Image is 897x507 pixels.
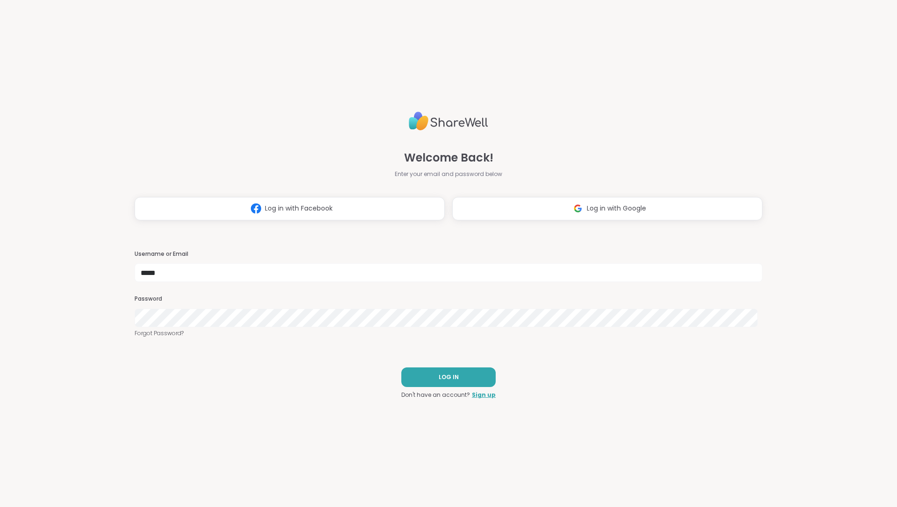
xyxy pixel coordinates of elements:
[401,367,496,387] button: LOG IN
[404,149,493,166] span: Welcome Back!
[395,170,502,178] span: Enter your email and password below
[587,204,646,213] span: Log in with Google
[247,200,265,217] img: ShareWell Logomark
[401,391,470,399] span: Don't have an account?
[135,329,762,338] a: Forgot Password?
[135,250,762,258] h3: Username or Email
[409,108,488,134] img: ShareWell Logo
[569,200,587,217] img: ShareWell Logomark
[135,197,445,220] button: Log in with Facebook
[472,391,496,399] a: Sign up
[135,295,762,303] h3: Password
[265,204,333,213] span: Log in with Facebook
[439,373,459,381] span: LOG IN
[452,197,762,220] button: Log in with Google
